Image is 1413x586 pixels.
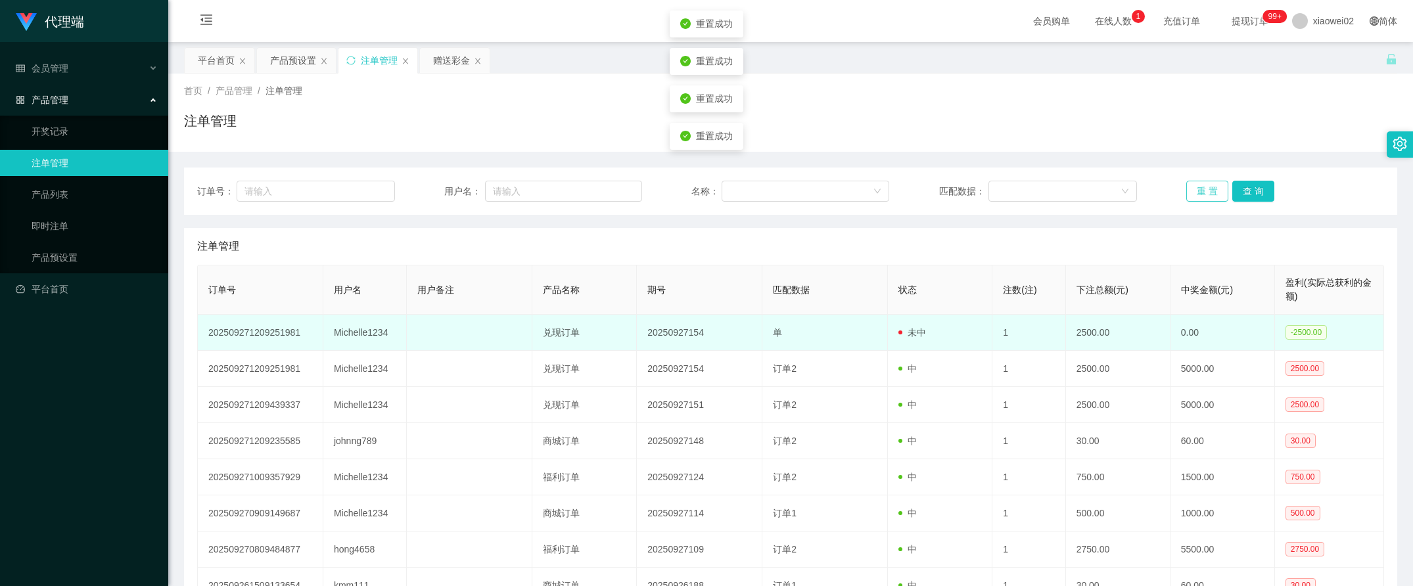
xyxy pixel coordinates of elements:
td: 20250927148 [637,423,762,459]
span: 会员管理 [16,63,68,74]
input: 请输入 [485,181,642,202]
img: logo.9652507e.png [16,13,37,32]
td: 5000.00 [1170,387,1275,423]
span: 订单2 [773,544,797,554]
div: 赠送彩金 [433,48,470,73]
i: 图标: sync [346,56,356,65]
span: 中 [898,436,917,446]
span: 产品管理 [216,85,252,96]
td: 1 [992,387,1065,423]
button: 查 询 [1232,181,1274,202]
sup: 1 [1132,10,1145,23]
td: 202509271209235585 [198,423,323,459]
sup: 1207 [1263,10,1287,23]
span: 首页 [184,85,202,96]
span: 充值订单 [1157,16,1207,26]
a: 注单管理 [32,150,158,176]
span: 500.00 [1286,506,1320,520]
td: 商城订单 [532,423,637,459]
td: 202509270909149687 [198,495,323,531]
input: 请输入 [237,181,395,202]
h1: 代理端 [45,1,84,43]
td: 2500.00 [1066,387,1170,423]
td: 20250927124 [637,459,762,495]
span: 中奖金额(元) [1181,284,1233,295]
td: 1 [992,351,1065,387]
td: 20250927109 [637,531,762,568]
td: 202509271209251981 [198,315,323,351]
td: 福利订单 [532,459,637,495]
span: 订单号： [197,185,237,198]
i: 图标: close [239,57,246,65]
span: 盈利(实际总获利的金额) [1286,277,1372,302]
span: 2750.00 [1286,542,1324,556]
td: 1000.00 [1170,495,1275,531]
i: 图标: table [16,64,25,73]
a: 开奖记录 [32,118,158,145]
i: 图标: down [1121,187,1129,196]
td: Michelle1234 [323,315,407,351]
td: 1 [992,459,1065,495]
td: 202509271009357929 [198,459,323,495]
td: hong4658 [323,531,407,568]
span: 750.00 [1286,470,1320,484]
a: 产品列表 [32,181,158,208]
span: 提现订单 [1225,16,1275,26]
td: 2500.00 [1066,351,1170,387]
td: 5000.00 [1170,351,1275,387]
div: 平台首页 [198,48,235,73]
span: 用户备注 [417,284,454,295]
span: 单 [773,327,782,338]
td: 20250927114 [637,495,762,531]
td: 1 [992,531,1065,568]
i: icon: check-circle [680,131,691,141]
i: 图标: setting [1393,137,1407,151]
i: 图标: appstore-o [16,95,25,104]
span: 订单2 [773,363,797,374]
td: 20250927154 [637,351,762,387]
span: 30.00 [1286,434,1316,448]
span: 状态 [898,284,917,295]
i: icon: check-circle [680,18,691,29]
span: 2500.00 [1286,361,1324,376]
span: 下注总额(元) [1077,284,1128,295]
button: 重 置 [1186,181,1228,202]
td: 20250927151 [637,387,762,423]
i: icon: check-circle [680,93,691,104]
span: 期号 [647,284,666,295]
div: 注单管理 [361,48,398,73]
span: 2500.00 [1286,397,1324,412]
td: 750.00 [1066,459,1170,495]
span: 产品管理 [16,95,68,105]
td: 1 [992,315,1065,351]
td: 202509271209251981 [198,351,323,387]
td: johnng789 [323,423,407,459]
h1: 注单管理 [184,111,237,131]
a: 产品预设置 [32,244,158,271]
span: 中 [898,544,917,554]
span: 中 [898,508,917,518]
span: 重置成功 [696,18,733,29]
td: 5500.00 [1170,531,1275,568]
td: 500.00 [1066,495,1170,531]
span: 订单2 [773,436,797,446]
span: / [208,85,210,96]
span: / [258,85,260,96]
i: 图标: close [474,57,482,65]
span: 在线人数 [1088,16,1138,26]
td: 福利订单 [532,531,637,568]
td: 0.00 [1170,315,1275,351]
td: Michelle1234 [323,387,407,423]
td: Michelle1234 [323,459,407,495]
span: 重置成功 [696,131,733,141]
span: 匹配数据 [773,284,810,295]
td: 兑现订单 [532,387,637,423]
span: 重置成功 [696,56,733,66]
a: 代理端 [16,16,84,26]
td: 2500.00 [1066,315,1170,351]
span: 重置成功 [696,93,733,104]
span: 订单2 [773,399,797,410]
span: 订单号 [208,284,236,295]
span: 中 [898,399,917,410]
a: 即时注单 [32,213,158,239]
